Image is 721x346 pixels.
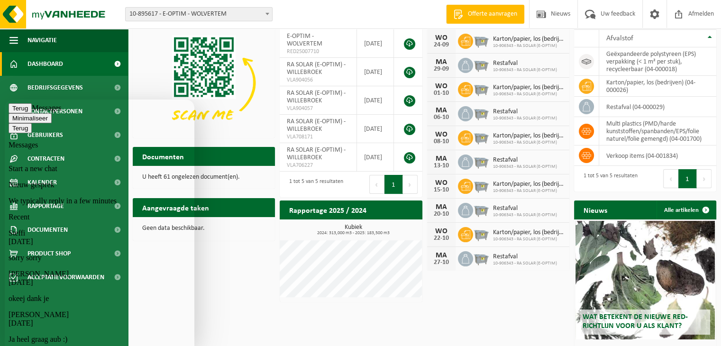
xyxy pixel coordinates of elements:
iframe: chat widget [5,100,194,346]
td: [DATE] [357,143,394,172]
a: Alle artikelen [657,200,715,219]
td: [DATE] [357,58,394,86]
td: karton/papier, los (bedrijven) (04-000026) [599,76,716,97]
td: restafval (04-000029) [599,97,716,117]
img: WB-2500-GAL-GY-01 [473,226,489,242]
span: Restafval [493,205,557,212]
div: MA [432,155,451,163]
a: Bekijk rapportage [352,219,421,238]
td: multi plastics (PMD/harde kunststoffen/spanbanden/EPS/folie naturel/folie gemengd) (04-001700) [599,117,716,146]
span: VLA904056 [287,76,349,84]
div: 27-10 [432,259,451,266]
img: WB-2500-GAL-GY-01 [473,250,489,266]
span: 10-906343 - RA SOLAR (E-OPTIM) [493,91,565,97]
img: WB-2500-GAL-GY-01 [473,201,489,218]
span: Wat betekent de nieuwe RED-richtlijn voor u als klant? [583,313,688,330]
div: WO [432,34,451,42]
span: Afvalstof [606,35,633,42]
span: VLA708171 [287,133,349,141]
span: Karton/papier, los (bedrijven) [493,132,565,140]
img: WB-2500-GAL-GY-01 [473,105,489,121]
div: 24-09 [432,42,451,48]
button: 1 [678,169,697,188]
span: RA SOLAR (E-OPTIM) - WILLEBROEK [287,61,346,76]
span: VLA904057 [287,105,349,112]
span: E-OPTIM - WOLVERTEM [287,33,322,47]
span: RA SOLAR (E-OPTIM) - WILLEBROEK [287,118,346,133]
div: MA [432,58,451,66]
p: U heeft 61 ongelezen document(en). [142,174,265,181]
div: 06-10 [432,114,451,121]
img: WB-2500-GAL-GY-01 [473,56,489,73]
span: 10-906343 - RA SOLAR (E-OPTIM) [493,164,557,170]
span: RED25007710 [287,48,349,55]
div: 01-10 [432,90,451,97]
div: 08-10 [432,138,451,145]
button: Next [697,169,712,188]
button: Previous [663,169,678,188]
h3: Kubiek [284,224,422,236]
img: Download de VHEPlus App [133,29,275,136]
div: 15-10 [432,187,451,193]
h2: Nieuws [574,200,617,219]
td: [DATE] [357,29,394,58]
div: 22-10 [432,235,451,242]
span: Restafval [493,108,557,116]
img: WB-2500-GAL-GY-01 [473,81,489,97]
span: VLA706227 [287,162,349,169]
span: Restafval [493,60,557,67]
div: 1 tot 5 van 5 resultaten [579,168,638,189]
td: [DATE] [357,115,394,143]
a: Wat betekent de nieuwe RED-richtlijn voor u als klant? [575,221,715,339]
span: Karton/papier, los (bedrijven) [493,36,565,43]
span: 10-906343 - RA SOLAR (E-OPTIM) [493,188,565,194]
span: Bedrijfsgegevens [27,76,83,100]
div: WO [432,179,451,187]
p: Geen data beschikbaar. [142,225,265,232]
span: Karton/papier, los (bedrijven) [493,229,565,237]
span: Restafval [493,156,557,164]
div: 1 tot 5 van 5 resultaten [284,174,343,195]
span: 10-906343 - RA SOLAR (E-OPTIM) [493,237,565,242]
h2: Rapportage 2025 / 2024 [280,200,376,219]
div: 29-09 [432,66,451,73]
button: 1 [384,175,403,194]
img: WB-2500-GAL-GY-01 [473,129,489,145]
span: 10-895617 - E-OPTIM - WOLVERTEM [125,7,273,21]
span: 2024: 313,000 m3 - 2025: 183,500 m3 [284,231,422,236]
span: 10-906343 - RA SOLAR (E-OPTIM) [493,261,557,266]
span: 10-906343 - RA SOLAR (E-OPTIM) [493,67,557,73]
a: Offerte aanvragen [446,5,524,24]
img: WB-2500-GAL-GY-01 [473,177,489,193]
div: WO [432,82,451,90]
span: Restafval [493,253,557,261]
span: 10-895617 - E-OPTIM - WOLVERTEM [126,8,272,21]
div: 13-10 [432,163,451,169]
img: WB-2500-GAL-GY-01 [473,153,489,169]
span: RA SOLAR (E-OPTIM) - WILLEBROEK [287,90,346,104]
span: RA SOLAR (E-OPTIM) - WILLEBROEK [287,146,346,161]
div: WO [432,228,451,235]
